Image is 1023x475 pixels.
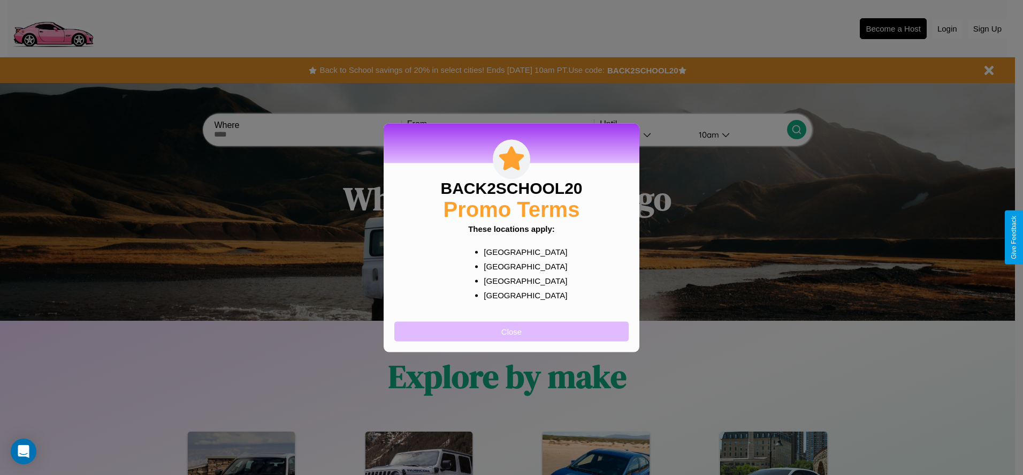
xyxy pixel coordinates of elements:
p: [GEOGRAPHIC_DATA] [484,273,560,288]
b: These locations apply: [468,224,555,233]
div: Open Intercom Messenger [11,439,36,464]
p: [GEOGRAPHIC_DATA] [484,259,560,273]
div: Give Feedback [1010,216,1018,259]
p: [GEOGRAPHIC_DATA] [484,244,560,259]
h3: BACK2SCHOOL20 [440,179,582,197]
h2: Promo Terms [444,197,580,221]
p: [GEOGRAPHIC_DATA] [484,288,560,302]
button: Close [394,321,629,341]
